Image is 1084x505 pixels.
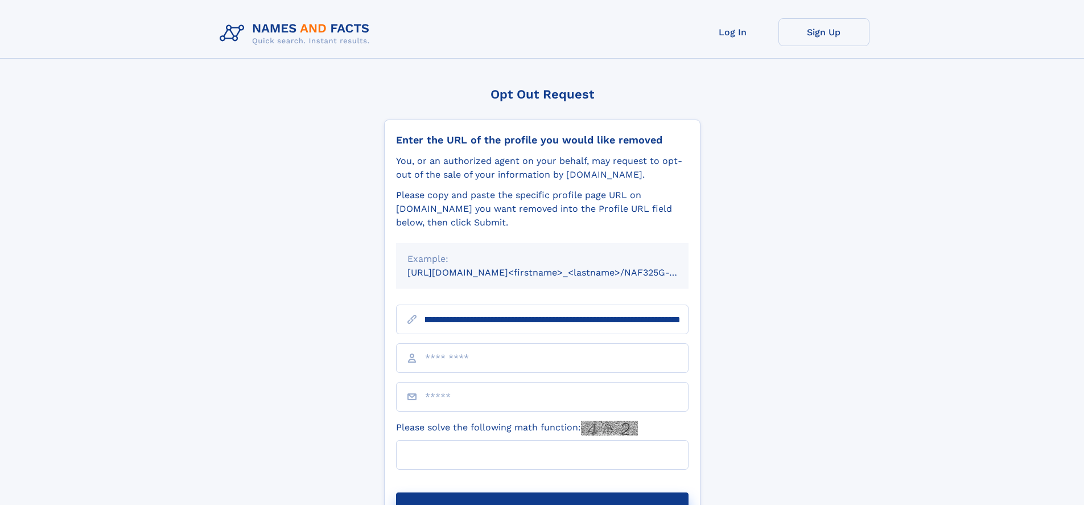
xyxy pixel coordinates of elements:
[396,134,689,146] div: Enter the URL of the profile you would like removed
[396,188,689,229] div: Please copy and paste the specific profile page URL on [DOMAIN_NAME] you want removed into the Pr...
[384,87,700,101] div: Opt Out Request
[396,421,638,436] label: Please solve the following math function:
[407,267,710,278] small: [URL][DOMAIN_NAME]<firstname>_<lastname>/NAF325G-xxxxxxxx
[687,18,778,46] a: Log In
[407,252,677,266] div: Example:
[215,18,379,49] img: Logo Names and Facts
[778,18,869,46] a: Sign Up
[396,154,689,182] div: You, or an authorized agent on your behalf, may request to opt-out of the sale of your informatio...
